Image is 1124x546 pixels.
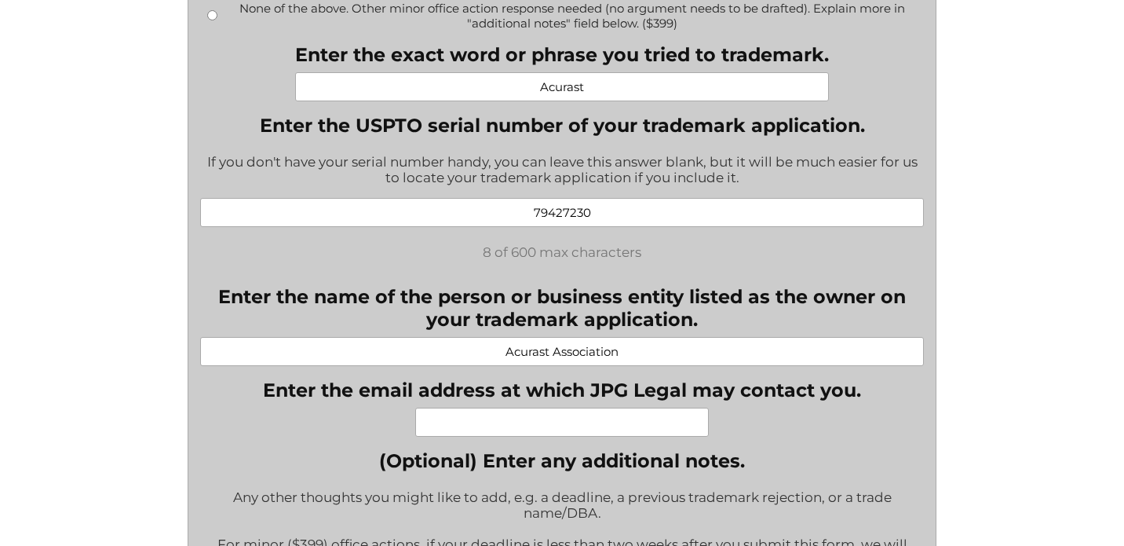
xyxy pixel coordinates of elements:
[200,114,924,137] label: Enter the USPTO serial number of your trademark application.
[295,72,829,101] input: Examples: Apple, Macbook, Think Different, etc.
[200,337,924,366] input: Examples: Jean Doe, TechStuff LLC, TechStuff Inc., etc.
[200,449,924,472] label: (Optional) Enter any additional notes.
[295,43,829,66] label: Enter the exact word or phrase you tried to trademark.
[200,234,924,273] div: 8 of 600 max characters
[223,1,921,31] label: None of the above. Other minor office action response needed (no argument needs to be drafted). E...
[200,198,924,227] input: Example: 86504452
[263,379,861,401] label: Enter the email address at which JPG Legal may contact you.
[200,144,924,198] div: If you don't have your serial number handy, you can leave this answer blank, but it will be much ...
[200,285,924,331] label: Enter the name of the person or business entity listed as the owner on your trademark application.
